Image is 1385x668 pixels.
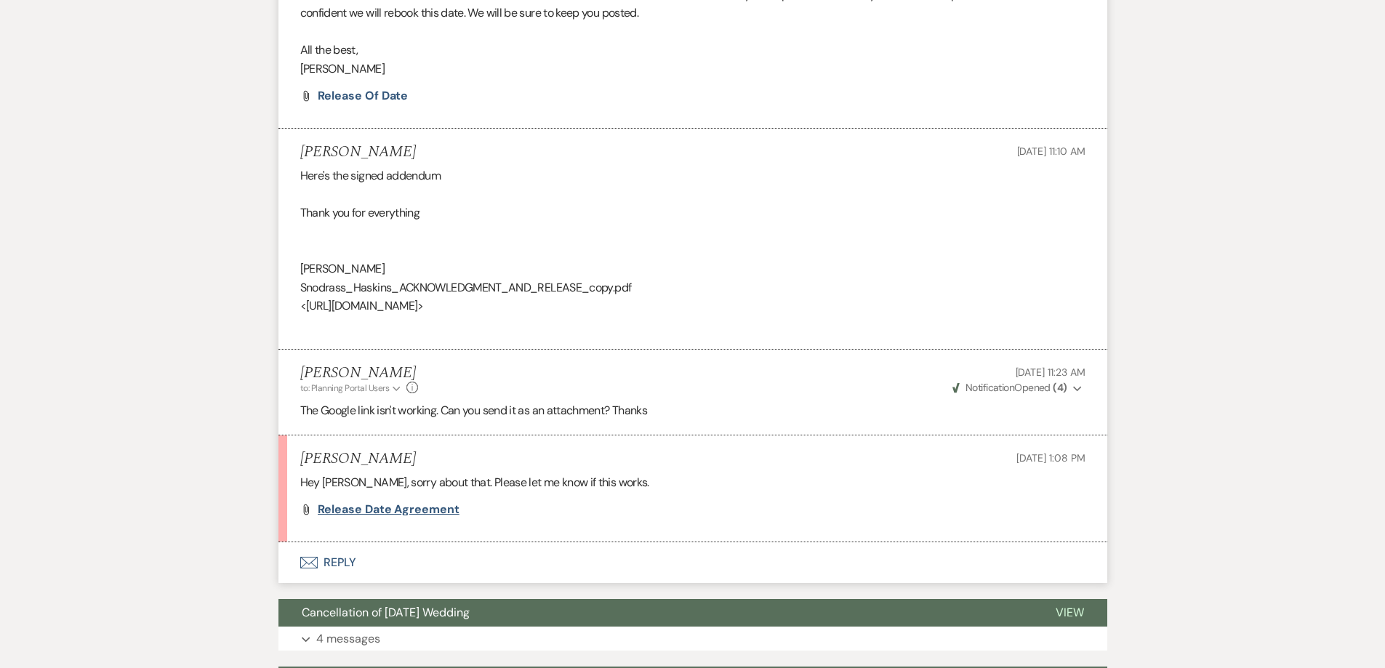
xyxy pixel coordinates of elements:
strong: ( 4 ) [1053,381,1067,394]
p: All the best, [300,41,1085,60]
span: [DATE] 11:10 AM [1017,145,1085,158]
button: to: Planning Portal Users [300,382,404,395]
a: Release date agreement [318,504,459,515]
button: NotificationOpened (4) [950,380,1085,395]
span: Cancellation of [DATE] Wedding [302,605,470,620]
button: View [1032,599,1107,627]
button: Reply [278,542,1107,583]
h5: [PERSON_NAME] [300,364,419,382]
button: 4 messages [278,627,1107,651]
span: [DATE] 11:23 AM [1016,366,1085,379]
span: Notification [966,381,1014,394]
span: View [1056,605,1084,620]
h5: [PERSON_NAME] [300,143,416,161]
button: Cancellation of [DATE] Wedding [278,599,1032,627]
span: Release of Date [318,88,409,103]
p: Hey [PERSON_NAME], sorry about that. Please let me know if this works. [300,473,1085,492]
span: to: Planning Portal Users [300,382,390,394]
span: [DATE] 1:08 PM [1016,451,1085,464]
p: The Google link isn't working. Can you send it as an attachment? Thanks [300,401,1085,420]
h5: [PERSON_NAME] [300,450,416,468]
span: Opened [952,381,1067,394]
span: Release date agreement [318,502,459,517]
div: Here's the signed addendum Thank you for everything [PERSON_NAME] Snodrass_Haskins_ACKNOWLEDGMENT... [300,166,1085,334]
p: [PERSON_NAME] [300,60,1085,79]
p: 4 messages [316,629,380,648]
a: Release of Date [318,90,409,102]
